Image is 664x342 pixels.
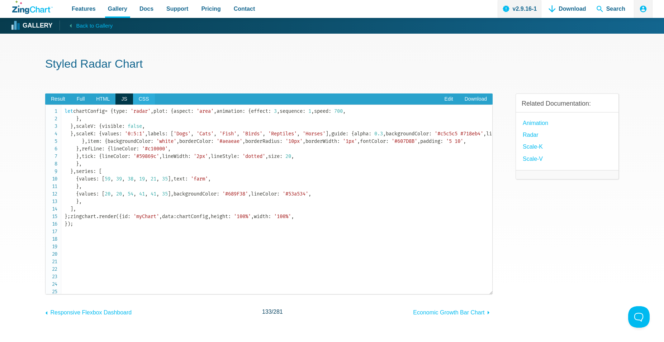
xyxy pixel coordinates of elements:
[248,191,251,197] span: ,
[99,131,102,137] span: {
[90,93,115,105] span: HTML
[131,108,151,114] span: 'radar'
[76,146,79,152] span: }
[139,176,145,182] span: 19
[45,57,619,73] h1: Styled Radar Chart
[67,213,70,220] span: ;
[72,4,96,14] span: Features
[133,153,159,159] span: '#59869c'
[251,213,254,220] span: ,
[523,154,543,164] a: Scale-V
[159,213,162,220] span: ,
[73,168,76,174] span: ,
[73,206,76,212] span: ,
[280,153,283,159] span: :
[280,138,283,144] span: :
[156,191,159,197] span: ,
[196,131,214,137] span: 'Cats'
[435,131,483,137] span: '#c5c5c5 #718eb4'
[383,131,386,137] span: ,
[459,93,493,105] a: Download
[65,213,67,220] span: }
[351,131,354,137] span: {
[102,176,105,182] span: [
[303,138,305,144] span: ,
[133,213,159,220] span: 'myChart'
[201,4,220,14] span: Pricing
[234,213,251,220] span: '100%'
[151,138,153,144] span: :
[145,131,148,137] span: ,
[119,131,122,137] span: :
[242,108,245,114] span: :
[191,176,208,182] span: 'farm'
[67,221,70,227] span: )
[93,123,96,129] span: :
[116,176,122,182] span: 39
[142,146,168,152] span: '#c10000'
[79,153,82,159] span: ,
[50,309,132,315] span: Responsive Flexbox Dashboard
[108,4,127,14] span: Gallery
[96,191,99,197] span: :
[523,142,543,151] a: Scale-K
[70,206,73,212] span: ]
[217,191,219,197] span: :
[285,153,291,159] span: 20
[105,108,108,114] span: =
[23,23,52,29] strong: Gallery
[297,131,300,137] span: ,
[168,191,171,197] span: ]
[12,1,53,14] a: ZingChart Logo. Click to return to the homepage
[122,123,125,129] span: :
[176,138,179,144] span: ,
[76,176,79,182] span: {
[483,131,486,137] span: ,
[311,108,314,114] span: ,
[73,123,76,129] span: ,
[110,191,113,197] span: ,
[65,108,73,114] span: let
[151,191,156,197] span: 41
[217,138,242,144] span: '#aeaeae'
[326,131,328,137] span: ]
[165,131,168,137] span: :
[392,138,417,144] span: '#607D8B'
[214,131,217,137] span: ,
[45,93,71,105] span: Result
[328,131,331,137] span: ,
[277,191,280,197] span: :
[285,138,303,144] span: '10px'
[70,123,73,129] span: }
[105,138,108,144] span: {
[99,213,116,220] span: render
[237,131,239,137] span: ,
[268,213,271,220] span: :
[133,191,136,197] span: ,
[171,108,174,114] span: {
[283,191,308,197] span: '#53a534'
[208,213,211,220] span: ,
[413,309,484,315] span: Economic Growth Bar Chart
[273,309,283,315] span: 281
[523,130,539,140] a: Radar
[446,138,463,144] span: '5 10'
[343,108,346,114] span: ,
[440,138,443,144] span: :
[463,138,466,144] span: ,
[237,153,239,159] span: :
[274,213,291,220] span: '100%'
[369,131,371,137] span: :
[145,191,148,197] span: ,
[191,108,194,114] span: :
[76,21,113,30] span: Back to Gallery
[308,191,311,197] span: ,
[242,138,245,144] span: ,
[191,131,194,137] span: ,
[128,123,142,129] span: false
[222,191,248,197] span: '#689F38'
[171,191,174,197] span: ,
[162,191,168,197] span: 35
[70,221,73,227] span: ;
[166,4,188,14] span: Support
